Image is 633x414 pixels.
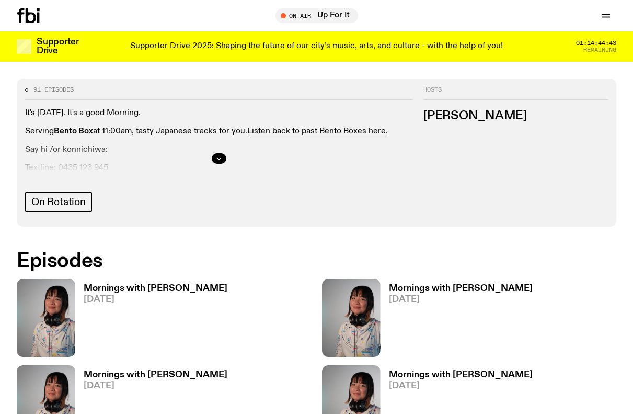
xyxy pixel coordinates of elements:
p: Serving at 11:00am, tasty Japanese tracks for you. [25,127,413,137]
span: 01:14:44:43 [576,40,616,46]
h3: Supporter Drive [37,38,78,55]
button: On AirUp For It [275,8,358,23]
span: [DATE] [389,295,533,304]
img: Kana Frazer is smiling at the camera with her head tilted slightly to her left. She wears big bla... [17,279,75,357]
strong: Bento Box [54,127,93,136]
a: Listen back to past Bento Boxes here. [247,127,388,136]
span: Remaining [583,47,616,53]
img: Kana Frazer is smiling at the camera with her head tilted slightly to her left. She wears big bla... [322,279,381,357]
a: Mornings with [PERSON_NAME][DATE] [381,284,533,357]
span: On Rotation [31,196,86,208]
span: 91 episodes [33,87,74,93]
h3: [PERSON_NAME] [423,110,608,122]
h3: Mornings with [PERSON_NAME] [389,371,533,379]
h3: Mornings with [PERSON_NAME] [389,284,533,293]
span: [DATE] [84,295,227,304]
p: It's [DATE]. It's a good Morning. [25,108,413,118]
span: [DATE] [84,382,227,390]
p: Supporter Drive 2025: Shaping the future of our city’s music, arts, and culture - with the help o... [130,42,503,51]
a: On Rotation [25,192,92,212]
span: [DATE] [389,382,533,390]
h2: Hosts [423,87,608,99]
h2: Episodes [17,252,413,271]
h3: Mornings with [PERSON_NAME] [84,284,227,293]
h3: Mornings with [PERSON_NAME] [84,371,227,379]
a: Mornings with [PERSON_NAME][DATE] [75,284,227,357]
